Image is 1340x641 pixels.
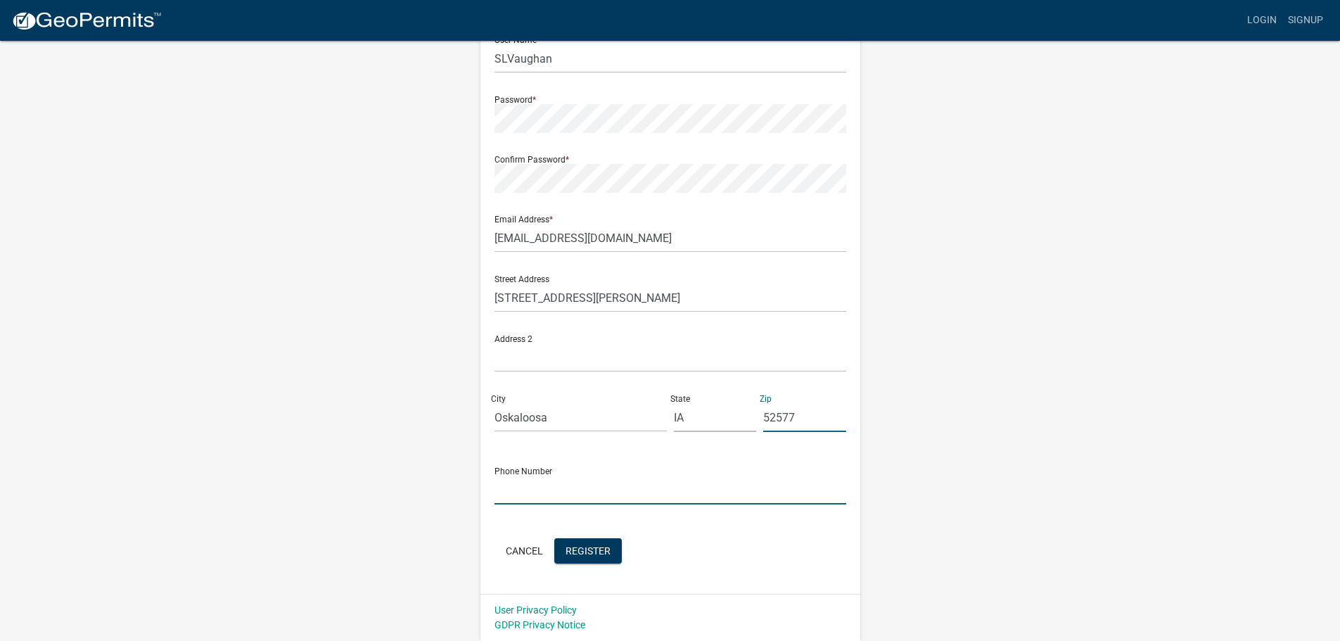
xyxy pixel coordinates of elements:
[554,538,622,564] button: Register
[494,538,554,564] button: Cancel
[494,619,585,630] a: GDPR Privacy Notice
[494,604,577,616] a: User Privacy Policy
[1242,7,1282,34] a: Login
[566,545,611,556] span: Register
[1282,7,1329,34] a: Signup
